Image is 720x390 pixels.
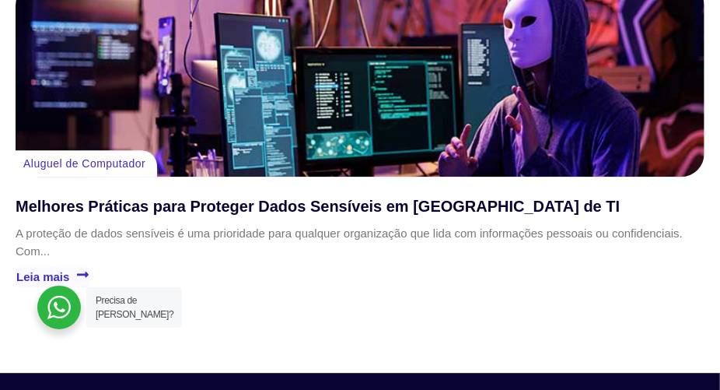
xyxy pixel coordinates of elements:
[23,157,145,170] a: Aluguel de Computador
[16,198,620,215] a: Melhores Práticas para Proteger Dados Sensíveis em [GEOGRAPHIC_DATA] de TI
[96,295,173,320] span: Precisa de [PERSON_NAME]?
[642,315,720,390] div: Widget de chat
[16,225,704,260] p: A proteção de dados sensíveis é uma prioridade para qualquer organização que lida com informações...
[16,267,89,287] a: Leia mais
[642,315,720,390] iframe: Chat Widget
